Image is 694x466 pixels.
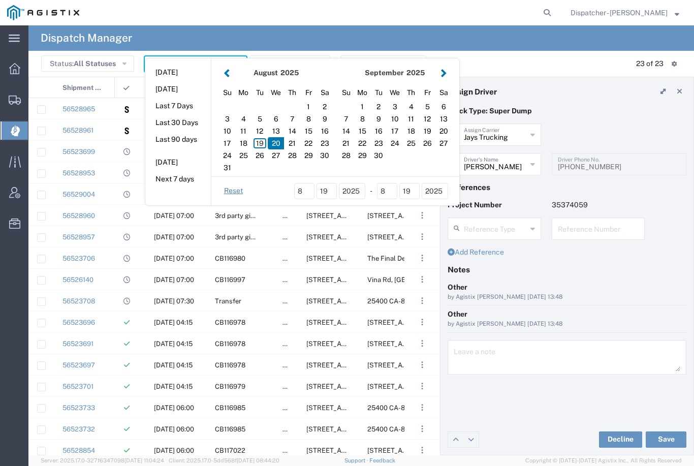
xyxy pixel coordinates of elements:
p: Project Number [448,200,541,210]
div: 22 [354,137,370,149]
div: 11 [403,113,419,125]
a: Edit previous row [448,432,463,447]
div: 19 [251,137,268,149]
span: 11501 Florin Rd, Sacramento, California, 95830, United States [306,425,462,433]
div: 3 [387,101,403,113]
span: Copyright © [DATE]-[DATE] Agistix Inc., All Rights Reserved [525,456,682,465]
span: . . . [421,295,423,307]
a: 56523733 [62,404,95,412]
a: Feedback [369,457,395,463]
span: 7150 Meridian Rd, Vacaville, California, 95688, United States [306,233,407,241]
div: 4 [403,101,419,113]
div: 1 [354,101,370,113]
span: false [282,404,298,412]
span: 10936 Iron Mountain Rd, Redding, California, United States [367,319,468,326]
div: 17 [387,125,403,137]
a: 56523701 [62,383,93,390]
div: 19 [419,125,435,137]
span: . . . [421,231,423,243]
div: Saturday [435,85,452,101]
a: 56528965 [62,105,95,113]
a: Support [344,457,370,463]
strong: September [365,69,404,77]
div: 14 [284,125,300,137]
span: 25400 CA-88, Pioneer, California, United States [367,404,546,412]
div: Monday [354,85,370,101]
div: by Agistix [PERSON_NAME] [DATE] 13:48 [448,293,686,302]
div: Monday [235,85,251,101]
a: 56528960 [62,212,95,220]
span: 25400 CA-88, Pioneer, California, United States [367,297,546,305]
span: [DATE] 11:04:24 [124,457,164,463]
span: 08/19/2025, 07:00 [154,212,194,220]
span: 08/19/2025, 07:00 [154,233,194,241]
div: 20 [268,137,284,149]
span: Transfer [215,297,241,305]
div: 13 [268,125,284,137]
div: 5 [251,113,268,125]
div: 21 [284,137,300,149]
div: Friday [419,85,435,101]
span: CB116997 [215,276,245,284]
span: 25899 Sugar Pine Dr, Pioneer, California, United States [306,297,407,305]
span: 23626 Foresthill Rd, Foresthill, California, United States [367,447,468,454]
span: 08/19/2025, 07:30 [154,297,194,305]
div: Tuesday [251,85,268,101]
button: ... [415,358,429,372]
span: The Final Destination is not defined yet, Placerville, California, United States [367,255,670,262]
span: CB116978 [215,340,245,348]
span: 6501 Florin Perkins Rd, Sacramento, California, United States [306,361,462,369]
span: false [282,297,298,305]
input: dd [317,183,337,199]
a: 56523732 [62,425,95,433]
span: 6400 Claim St, Placerville, California, United States [306,255,407,262]
span: . . . [421,316,423,328]
div: 7 [284,113,300,125]
span: . . . [421,273,423,286]
div: 9 [370,113,387,125]
div: 21 [338,137,354,149]
div: 26 [419,137,435,149]
div: Tuesday [370,85,387,101]
span: false [282,319,298,326]
span: Shipment No. [62,77,104,99]
div: 14 [338,125,354,137]
div: 23 of 23 [636,58,664,69]
div: 22 [300,137,317,149]
img: logo [7,5,79,20]
span: 10936 Iron Mountain Road, Redding, California, 96001, United States [367,383,468,390]
p: 35374059 [552,200,645,210]
span: 08/19/2025, 06:00 [154,425,194,433]
div: 16 [370,125,387,137]
div: 6 [435,101,452,113]
button: Decline [599,431,642,448]
input: mm [377,183,397,199]
div: 24 [219,149,235,162]
a: 56523708 [62,297,95,305]
div: by Agistix [PERSON_NAME] [DATE] 13:48 [448,320,686,329]
button: [DATE] [145,154,211,170]
div: Wednesday [387,85,403,101]
span: 3rd party giveaway [215,212,273,220]
div: Saturday [317,85,333,101]
strong: August [254,69,278,77]
div: 12 [251,125,268,137]
span: Dispatcher - Cameron Bowman [571,7,668,18]
div: 5 [419,101,435,113]
span: 08/19/2025, 04:15 [154,361,193,369]
input: dd [399,183,420,199]
button: Last 7 Days [145,98,211,114]
div: 23 [370,137,387,149]
div: 28 [338,149,354,162]
span: false [282,233,298,241]
span: CB116980 [215,255,245,262]
button: ... [415,251,429,265]
span: - [370,185,372,196]
div: 25 [235,149,251,162]
a: 56523691 [62,340,93,348]
span: 08/19/2025, 06:00 [154,404,194,412]
div: 28 [284,149,300,162]
div: Sunday [219,85,235,101]
a: 56528961 [62,127,93,134]
button: [DATE] [145,65,211,80]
